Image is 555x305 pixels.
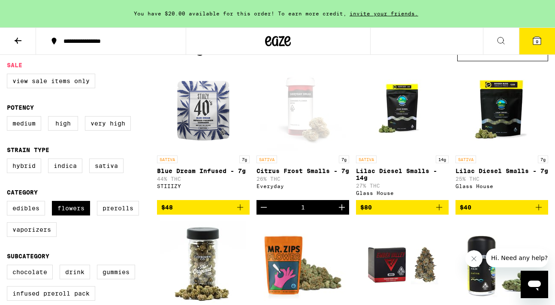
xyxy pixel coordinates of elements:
[360,204,372,211] span: $80
[356,190,449,196] div: Glass House
[7,74,95,88] label: View Sale Items Only
[339,155,349,163] p: 7g
[134,11,347,16] span: You have $20.00 available for this order! To earn more credit,
[157,200,250,215] button: Add to bag
[538,155,548,163] p: 7g
[97,265,135,279] label: Gummies
[7,286,95,301] label: Infused Preroll Pack
[157,66,250,200] a: Open page for Blue Dream Infused - 7g from STIIIZY
[536,39,538,44] span: 9
[256,176,349,182] p: 26% THC
[356,183,449,188] p: 27% THC
[239,155,250,163] p: 7g
[256,183,349,189] div: Everyday
[356,200,449,215] button: Add to bag
[7,222,57,237] label: Vaporizers
[7,265,53,279] label: Chocolate
[459,66,545,151] img: Glass House - Lilac Diesel Smalls - 7g
[7,116,41,131] label: Medium
[157,155,178,163] p: SATIVA
[486,248,548,267] iframe: Message from company
[7,158,41,173] label: Hybrid
[455,155,476,163] p: SATIVA
[301,204,305,211] div: 1
[7,104,34,111] legend: Potency
[335,200,349,215] button: Increment
[97,201,139,215] label: Prerolls
[359,66,445,151] img: Glass House - Lilac Diesel Smalls - 14g
[157,183,250,189] div: STIIIZY
[85,116,131,131] label: Very High
[256,167,349,174] p: Citrus Frost Smalls - 7g
[460,204,471,211] span: $40
[256,155,277,163] p: SATIVA
[157,167,250,174] p: Blue Dream Infused - 7g
[7,147,49,153] legend: Strain Type
[519,28,555,54] button: 9
[7,189,38,196] legend: Category
[52,201,90,215] label: Flowers
[161,204,173,211] span: $48
[521,271,548,298] iframe: Button to launch messaging window
[160,66,246,151] img: STIIIZY - Blue Dream Infused - 7g
[48,116,78,131] label: High
[60,265,90,279] label: Drink
[7,62,22,69] legend: Sale
[356,167,449,181] p: Lilac Diesel Smalls - 14g
[347,11,421,16] span: invite your friends.
[89,158,124,173] label: Sativa
[157,176,250,182] p: 44% THC
[256,66,349,200] a: Open page for Citrus Frost Smalls - 7g from Everyday
[48,158,82,173] label: Indica
[356,155,377,163] p: SATIVA
[455,176,548,182] p: 25% THC
[455,200,548,215] button: Add to bag
[436,155,449,163] p: 14g
[7,253,49,260] legend: Subcategory
[256,200,271,215] button: Decrement
[465,250,483,267] iframe: Close message
[356,66,449,200] a: Open page for Lilac Diesel Smalls - 14g from Glass House
[455,167,548,174] p: Lilac Diesel Smalls - 7g
[455,66,548,200] a: Open page for Lilac Diesel Smalls - 7g from Glass House
[455,183,548,189] div: Glass House
[7,201,45,215] label: Edibles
